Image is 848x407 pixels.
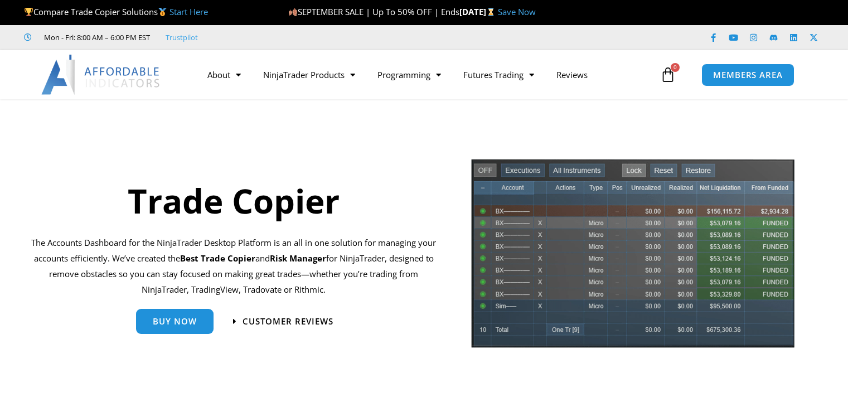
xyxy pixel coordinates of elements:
[153,317,197,326] span: Buy Now
[180,253,255,264] b: Best Trade Copier
[643,59,692,91] a: 0
[498,6,536,17] a: Save Now
[196,62,252,88] a: About
[459,6,498,17] strong: [DATE]
[288,6,459,17] span: SEPTEMBER SALE | Up To 50% OFF | Ends
[545,62,599,88] a: Reviews
[25,8,33,16] img: 🏆
[166,31,198,44] a: Trustpilot
[24,6,208,17] span: Compare Trade Copier Solutions
[41,31,150,44] span: Mon - Fri: 8:00 AM – 6:00 PM EST
[487,8,495,16] img: ⌛
[671,63,680,72] span: 0
[713,71,783,79] span: MEMBERS AREA
[233,317,333,326] a: Customer Reviews
[452,62,545,88] a: Futures Trading
[701,64,794,86] a: MEMBERS AREA
[41,55,161,95] img: LogoAI | Affordable Indicators – NinjaTrader
[169,6,208,17] a: Start Here
[470,158,796,357] img: tradecopier | Affordable Indicators – NinjaTrader
[158,8,167,16] img: 🥇
[366,62,452,88] a: Programming
[31,235,437,297] p: The Accounts Dashboard for the NinjaTrader Desktop Platform is an all in one solution for managin...
[252,62,366,88] a: NinjaTrader Products
[136,309,214,334] a: Buy Now
[31,177,437,224] h1: Trade Copier
[243,317,333,326] span: Customer Reviews
[289,8,297,16] img: 🍂
[270,253,326,264] strong: Risk Manager
[196,62,657,88] nav: Menu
